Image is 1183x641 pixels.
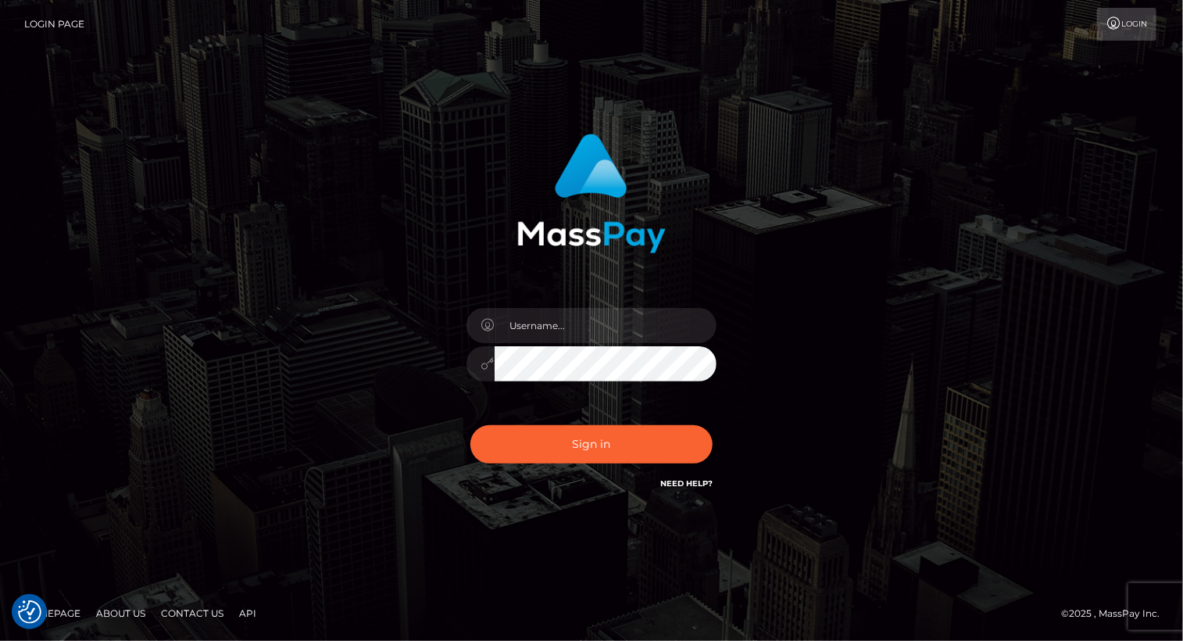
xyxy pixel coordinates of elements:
a: API [233,601,263,625]
button: Sign in [470,425,713,464]
input: Username... [495,308,717,343]
a: Login [1097,8,1156,41]
a: Homepage [17,601,87,625]
img: Revisit consent button [18,600,41,624]
a: Login Page [24,8,84,41]
button: Consent Preferences [18,600,41,624]
a: About Us [90,601,152,625]
div: © 2025 , MassPay Inc. [1061,605,1171,622]
a: Contact Us [155,601,230,625]
img: MassPay Login [517,134,666,253]
a: Need Help? [660,478,713,489]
